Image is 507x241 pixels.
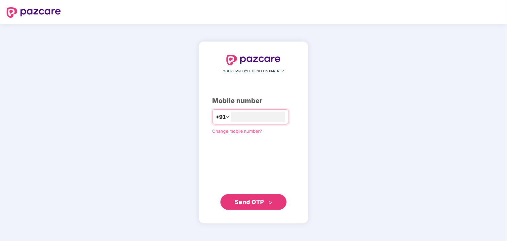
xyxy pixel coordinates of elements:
[226,55,281,65] img: logo
[226,115,230,119] span: down
[7,7,61,18] img: logo
[220,194,287,210] button: Send OTPdouble-right
[212,128,262,134] a: Change mobile number?
[235,198,264,205] span: Send OTP
[223,69,284,74] span: YOUR EMPLOYEE BENEFITS PARTNER
[216,113,226,121] span: +91
[268,200,273,205] span: double-right
[212,96,295,106] div: Mobile number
